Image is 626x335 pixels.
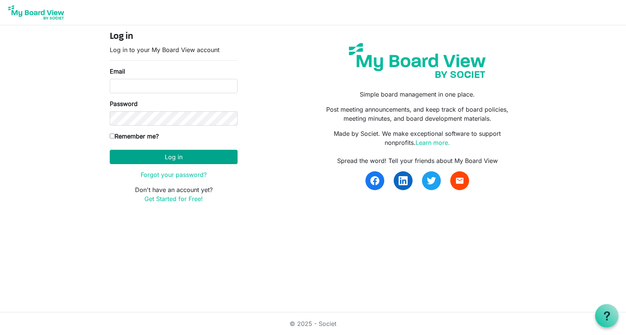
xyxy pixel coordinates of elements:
[427,176,436,185] img: twitter.svg
[450,171,469,190] a: email
[319,129,516,147] p: Made by Societ. We make exceptional software to support nonprofits.
[416,139,450,146] a: Learn more.
[110,31,238,42] h4: Log in
[110,99,138,108] label: Password
[110,132,159,141] label: Remember me?
[370,176,379,185] img: facebook.svg
[455,176,464,185] span: email
[110,185,238,203] p: Don't have an account yet?
[319,156,516,165] div: Spread the word! Tell your friends about My Board View
[399,176,408,185] img: linkedin.svg
[319,90,516,99] p: Simple board management in one place.
[141,171,207,178] a: Forgot your password?
[144,195,203,203] a: Get Started for Free!
[6,3,66,22] img: My Board View Logo
[319,105,516,123] p: Post meeting announcements, and keep track of board policies, meeting minutes, and board developm...
[110,134,115,138] input: Remember me?
[110,45,238,54] p: Log in to your My Board View account
[343,37,491,84] img: my-board-view-societ.svg
[110,150,238,164] button: Log in
[290,320,336,327] a: © 2025 - Societ
[110,67,125,76] label: Email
